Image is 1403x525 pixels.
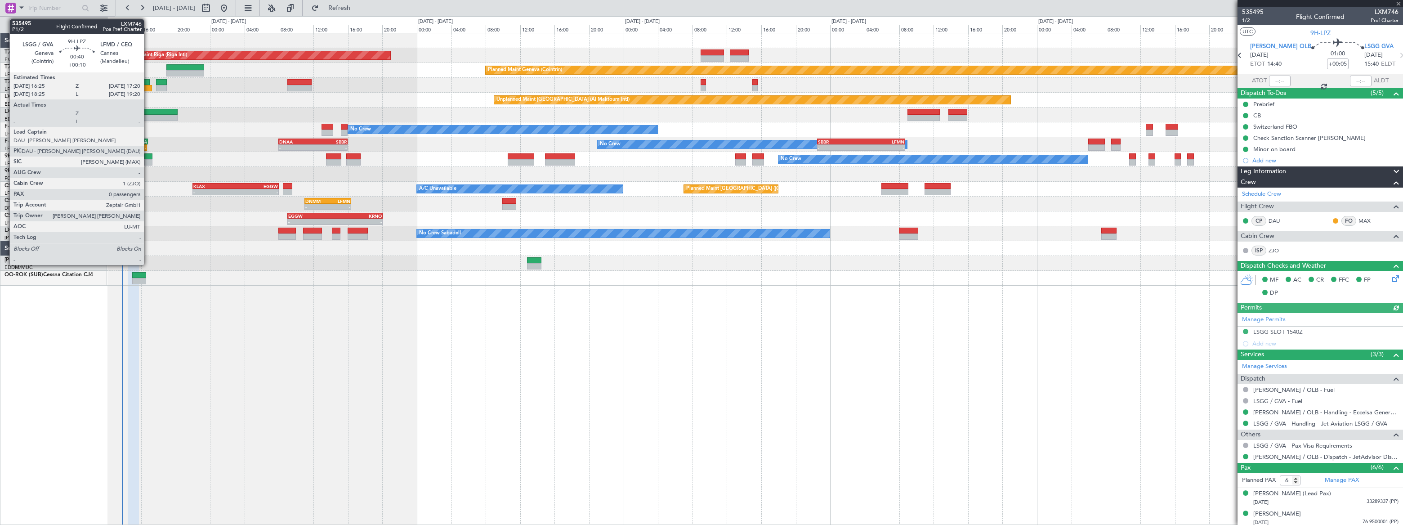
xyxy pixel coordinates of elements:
[1072,25,1106,33] div: 04:00
[1296,12,1345,22] div: Flight Confirmed
[1371,88,1384,98] span: (5/5)
[1242,476,1276,485] label: Planned PAX
[1253,397,1302,405] a: LSGG / GVA - Fuel
[1209,25,1244,33] div: 20:00
[4,139,24,144] span: F-HECD
[4,145,28,152] a: LFPB/LBG
[1241,350,1264,360] span: Services
[1250,51,1269,60] span: [DATE]
[4,64,51,70] a: T7-EAGLFalcon 8X
[727,25,761,33] div: 12:00
[1241,463,1251,473] span: Pax
[1371,462,1384,472] span: (6/6)
[4,264,33,271] a: EDDM/MUC
[589,25,624,33] div: 20:00
[23,22,95,28] span: All Aircraft
[382,25,417,33] div: 20:00
[761,25,796,33] div: 16:00
[861,139,904,144] div: LFMN
[1253,510,1301,519] div: [PERSON_NAME]
[313,139,347,144] div: SBBR
[176,25,210,33] div: 20:00
[1175,25,1210,33] div: 16:00
[4,94,76,99] a: LX-INBFalcon 900EX EASy II
[350,123,371,136] div: No Crew
[4,205,32,211] a: DNMM/LOS
[321,5,358,11] span: Refresh
[4,49,25,55] span: T7-DYN
[4,71,28,78] a: LFPB/LBG
[1140,25,1175,33] div: 12:00
[10,18,98,32] button: All Aircraft
[4,190,28,197] a: LFPB/LBG
[307,1,361,15] button: Refresh
[4,272,43,278] span: OO-ROK (SUB)
[193,189,236,195] div: -
[4,124,58,129] a: F-GPNJFalcon 900EX
[1241,166,1286,177] span: Leg Information
[117,145,146,150] div: -
[4,257,85,263] a: [PERSON_NAME]Citation Bravo
[830,25,865,33] div: 00:00
[245,25,279,33] div: 04:00
[210,25,245,33] div: 00:00
[1002,25,1037,33] div: 20:00
[1253,453,1399,461] a: [PERSON_NAME] / OLB - Dispatch - JetAdvisor Dispatch 9H
[335,219,382,224] div: -
[1364,42,1394,51] span: LSGG GVA
[4,234,58,241] a: [PERSON_NAME]/QSA
[335,213,382,219] div: KRNO
[108,204,131,210] div: -
[1252,157,1399,164] div: Add new
[1253,145,1296,153] div: Minor on board
[1371,17,1399,24] span: Pref Charter
[107,25,141,33] div: 12:00
[4,56,60,63] a: EVRA/[PERSON_NAME]
[4,124,24,129] span: F-GPNJ
[348,25,383,33] div: 16:00
[4,183,26,188] span: CS-DOU
[419,182,456,196] div: A/C Unavailable
[1106,25,1140,33] div: 08:00
[1252,76,1267,85] span: ATOT
[796,25,831,33] div: 20:00
[4,130,28,137] a: LFPB/LBG
[305,198,328,204] div: DNMM
[1310,28,1331,38] span: 9H-LPZ
[4,168,55,174] a: 9H-YAAGlobal 5000
[417,25,451,33] div: 00:00
[27,1,79,15] input: Trip Number
[600,138,621,151] div: No Crew
[4,109,49,114] a: LX-GBHFalcon 7X
[1241,177,1256,188] span: Crew
[4,228,69,233] a: LX-AOACitation Mustang
[1358,217,1379,225] a: MAX
[279,25,313,33] div: 08:00
[4,101,31,108] a: EDLW/DTM
[4,198,24,203] span: CS-RRC
[418,18,453,26] div: [DATE] - [DATE]
[488,63,562,77] div: Planned Maint Geneva (Cointrin)
[1241,88,1286,99] span: Dispatch To-Dos
[1253,420,1387,427] a: LSGG / GVA - Handling - Jet Aviation LSGG / GVA
[1253,489,1331,498] div: [PERSON_NAME] (Lead Pax)
[1341,216,1356,226] div: FO
[1374,76,1389,85] span: ALDT
[4,220,28,226] a: LFPB/LBG
[419,227,461,240] div: No Crew Sabadell
[153,4,195,12] span: [DATE] - [DATE]
[236,184,278,189] div: EGGW
[1241,430,1260,440] span: Others
[520,25,555,33] div: 12:00
[288,219,335,224] div: -
[4,160,31,167] a: LFMD/CEQ
[818,145,861,150] div: -
[1293,276,1301,285] span: AC
[968,25,1003,33] div: 16:00
[1242,7,1264,17] span: 535495
[1253,134,1366,142] div: Check Sanction Scanner [PERSON_NAME]
[1241,231,1274,242] span: Cabin Crew
[4,183,56,188] a: CS-DOUGlobal 6500
[451,25,486,33] div: 04:00
[313,145,347,150] div: -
